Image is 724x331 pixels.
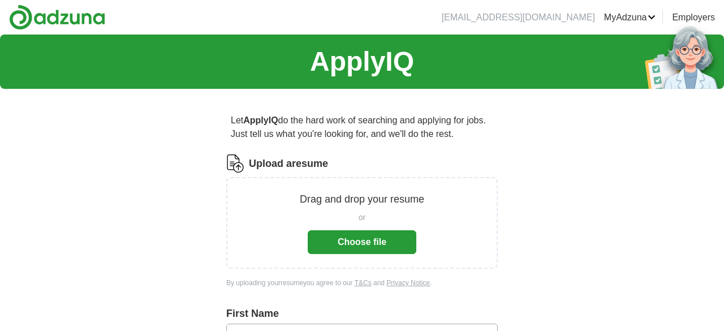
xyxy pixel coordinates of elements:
label: First Name [226,306,498,321]
p: Drag and drop your resume [300,192,424,207]
span: or [359,212,365,223]
button: Choose file [308,230,416,254]
p: Let do the hard work of searching and applying for jobs. Just tell us what you're looking for, an... [226,109,498,145]
h1: ApplyIQ [310,41,414,82]
div: By uploading your resume you agree to our and . [226,278,498,288]
img: Adzuna logo [9,5,105,30]
a: Employers [672,11,715,24]
a: Privacy Notice [386,279,430,287]
li: [EMAIL_ADDRESS][DOMAIN_NAME] [442,11,595,24]
img: CV Icon [226,154,244,173]
a: MyAdzuna [604,11,656,24]
label: Upload a resume [249,156,328,171]
strong: ApplyIQ [243,115,278,125]
a: T&Cs [355,279,372,287]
